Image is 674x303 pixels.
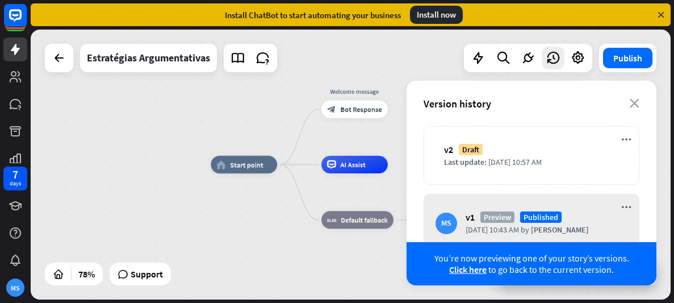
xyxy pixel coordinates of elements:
[315,87,394,96] div: Welcome message
[12,169,18,180] div: 7
[417,252,646,264] div: You’re now previewing one of your story’s versions.
[531,225,589,235] span: [PERSON_NAME]
[444,144,453,155] span: v2
[603,48,652,68] button: Publish
[521,225,529,235] span: by
[10,180,21,188] div: days
[444,157,487,167] span: Last update:
[87,44,210,72] div: Estratégias Argumentativas
[225,10,401,20] div: Install ChatBot to start automating your business
[630,99,639,108] i: close
[75,265,98,283] div: 78%
[466,225,519,235] span: [DATE] 10:43 AM
[621,202,631,212] i: more_horiz
[327,215,336,225] i: block_fallback
[340,160,365,169] span: AI Assist
[3,167,27,190] a: 7 days
[131,265,163,283] span: Support
[231,160,263,169] span: Start point
[424,97,630,110] div: Version history
[520,211,562,223] span: Published
[6,279,24,297] div: MS
[216,160,225,169] i: home_2
[621,135,631,144] i: more_horiz
[327,105,336,114] i: block_bot_response
[488,264,614,275] span: to go back to the current version.
[410,6,463,24] div: Install now
[340,105,382,114] span: Bot Response
[436,213,457,234] div: MS
[488,157,542,167] span: [DATE] 10:57 AM
[480,211,514,223] span: Preview
[459,144,483,155] span: Draft
[341,215,388,225] span: Default fallback
[449,264,487,275] span: Click here
[466,211,475,223] span: v1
